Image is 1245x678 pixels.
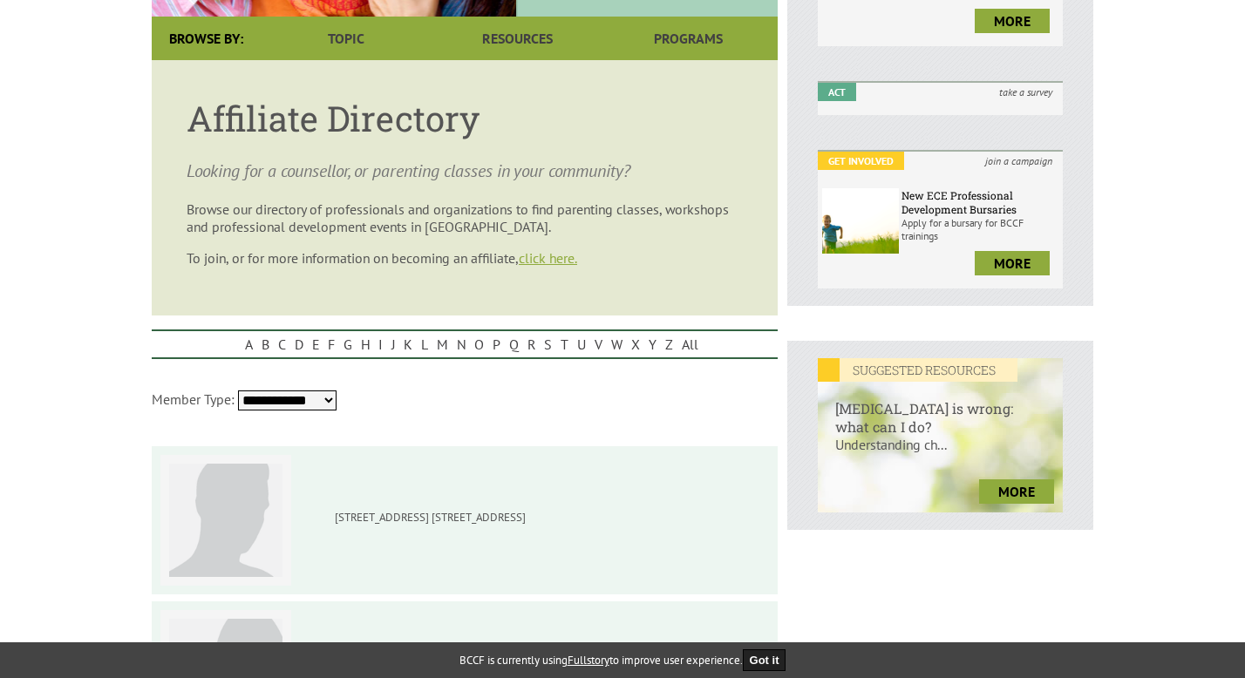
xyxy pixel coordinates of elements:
[308,331,323,357] a: E
[187,159,743,183] p: Looking for a counsellor, or parenting classes in your community?
[568,653,609,668] a: Fullstory
[607,331,627,357] a: W
[540,331,556,357] a: S
[644,331,661,357] a: Y
[488,331,505,357] a: P
[505,331,523,357] a: Q
[387,331,399,357] a: J
[357,331,374,357] a: H
[989,83,1063,101] i: take a survey
[187,200,743,235] p: Browse our directory of professionals and organizations to find parenting classes, workshops and ...
[901,188,1058,216] h6: New ECE Professional Development Bursaries
[818,382,1063,436] h6: [MEDICAL_DATA] is wrong: what can I do?
[241,331,257,357] a: A
[627,331,644,357] a: X
[432,331,452,357] a: M
[975,251,1050,275] a: more
[818,83,856,101] em: Act
[818,436,1063,471] p: Understanding ch...
[818,152,904,170] em: Get Involved
[590,331,607,357] a: V
[975,9,1050,33] a: more
[901,216,1058,242] p: Apply for a bursary for BCCF trainings
[975,152,1063,170] i: join a campaign
[432,17,602,60] a: Resources
[743,649,786,671] button: Got it
[257,331,274,357] a: B
[677,331,703,357] a: All
[979,479,1054,504] a: more
[339,331,357,357] a: G
[399,331,417,357] a: K
[556,331,573,357] a: T
[187,95,743,141] h1: Affiliate Directory
[523,331,540,357] a: R
[470,331,488,357] a: O
[519,249,577,267] a: click here.
[661,331,677,357] a: Z
[323,331,339,357] a: F
[261,17,432,60] a: Topic
[152,390,235,408] span: Member Type:
[152,17,261,60] div: Browse By:
[290,331,308,357] a: D
[187,249,743,267] p: To join, or for more information on becoming an affiliate,
[335,510,526,525] span: [STREET_ADDRESS] [STREET_ADDRESS]
[417,331,432,357] a: L
[818,358,1017,382] em: SUGGESTED RESOURCES
[603,17,774,60] a: Programs
[374,331,387,357] a: I
[274,331,290,357] a: C
[573,331,590,357] a: U
[452,331,470,357] a: N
